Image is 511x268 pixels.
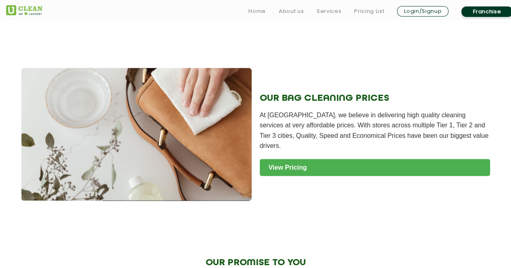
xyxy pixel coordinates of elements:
[6,5,42,15] img: UClean Laundry and Dry Cleaning
[317,6,341,16] a: Services
[279,6,304,16] a: About us
[248,6,266,16] a: Home
[79,258,432,268] h2: OUR PROMISE TO YOU
[21,68,252,201] img: Bag Cleaning Service
[260,159,490,176] a: View Pricing
[354,6,384,16] a: Pricing List
[260,110,490,151] p: At [GEOGRAPHIC_DATA], we believe in delivering high quality cleaning services at very affordable ...
[397,6,448,17] a: Login/Signup
[260,93,490,104] h2: OUR BAG CLEANING PRICES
